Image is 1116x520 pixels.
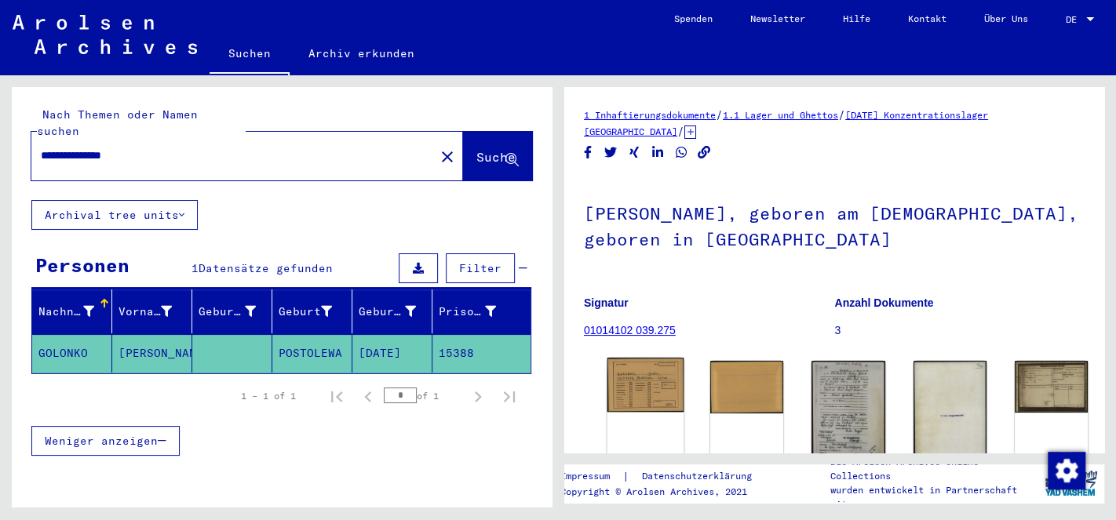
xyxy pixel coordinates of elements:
[37,107,198,138] mat-label: Nach Themen oder Namen suchen
[626,143,643,162] button: Share on Xing
[838,107,845,122] span: /
[603,143,619,162] button: Share on Twitter
[494,380,525,412] button: Last page
[830,483,1037,511] p: wurden entwickelt in Partnerschaft mit
[359,304,416,320] div: Geburtsdatum
[119,299,191,324] div: Vorname
[321,380,352,412] button: First page
[112,334,192,373] mat-cell: [PERSON_NAME]
[462,380,494,412] button: Next page
[199,261,333,275] span: Datensätze gefunden
[439,299,516,324] div: Prisoner #
[32,289,112,333] mat-header-cell: Nachname
[723,109,838,121] a: 1.1 Lager und Ghettos
[38,299,114,324] div: Nachname
[835,296,934,309] b: Anzahl Dokumente
[446,253,515,283] button: Filter
[1066,14,1083,25] span: DE
[384,388,462,403] div: of 1
[119,304,172,320] div: Vorname
[112,289,192,333] mat-header-cell: Vorname
[560,485,771,499] p: Copyright © Arolsen Archives, 2021
[352,289,432,333] mat-header-cell: Geburtsdatum
[584,324,676,336] a: 01014102 039.275
[432,140,463,172] button: Clear
[439,304,496,320] div: Prisoner #
[279,304,332,320] div: Geburt‏
[584,177,1085,272] h1: [PERSON_NAME], geboren am [DEMOGRAPHIC_DATA], geboren in [GEOGRAPHIC_DATA]
[696,143,713,162] button: Copy link
[210,35,290,75] a: Suchen
[241,389,296,403] div: 1 – 1 of 1
[580,143,596,162] button: Share on Facebook
[35,251,129,279] div: Personen
[463,132,532,180] button: Suche
[192,289,272,333] mat-header-cell: Geburtsname
[716,107,723,122] span: /
[1041,464,1100,503] img: yv_logo.png
[673,143,690,162] button: Share on WhatsApp
[830,455,1037,483] p: Die Arolsen Archives Online-Collections
[584,109,716,121] a: 1 Inhaftierungsdokumente
[1048,452,1085,489] img: Zustimmung ändern
[584,296,629,309] b: Signatur
[199,304,256,320] div: Geburtsname
[31,200,198,230] button: Archival tree units
[432,289,531,333] mat-header-cell: Prisoner #
[560,468,622,485] a: Impressum
[432,334,531,373] mat-cell: 15388
[191,261,199,275] span: 1
[279,299,352,324] div: Geburt‏
[677,124,684,138] span: /
[272,334,352,373] mat-cell: POSTOLEWA
[38,304,94,320] div: Nachname
[1015,361,1088,412] img: 001.jpg
[459,261,501,275] span: Filter
[352,334,432,373] mat-cell: [DATE]
[710,361,783,413] img: 002.jpg
[45,434,158,448] span: Weniger anzeigen
[650,143,666,162] button: Share on LinkedIn
[359,299,436,324] div: Geburtsdatum
[835,322,1085,339] p: 3
[32,334,112,373] mat-cell: GOLONKO
[629,468,771,485] a: Datenschutzerklärung
[438,147,457,166] mat-icon: close
[560,468,771,485] div: |
[272,289,352,333] mat-header-cell: Geburt‏
[199,299,275,324] div: Geburtsname
[811,361,884,463] img: 001.jpg
[914,361,987,464] img: 002.jpg
[352,380,384,412] button: Previous page
[607,358,684,413] img: 001.jpg
[476,149,516,165] span: Suche
[290,35,433,72] a: Archiv erkunden
[31,426,180,456] button: Weniger anzeigen
[13,15,197,54] img: Arolsen_neg.svg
